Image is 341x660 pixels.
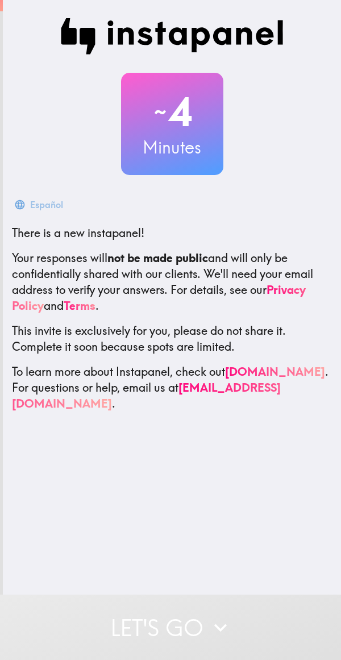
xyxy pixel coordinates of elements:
[61,18,284,55] img: Instapanel
[107,251,208,265] b: not be made public
[12,250,332,314] p: Your responses will and will only be confidentially shared with our clients. We'll need your emai...
[121,135,223,159] h3: Minutes
[64,298,95,313] a: Terms
[12,323,332,355] p: This invite is exclusively for you, please do not share it. Complete it soon because spots are li...
[121,89,223,135] h2: 4
[152,95,168,129] span: ~
[12,193,68,216] button: Español
[12,226,144,240] span: There is a new instapanel!
[225,364,325,379] a: [DOMAIN_NAME]
[12,364,332,412] p: To learn more about Instapanel, check out . For questions or help, email us at .
[12,283,306,313] a: Privacy Policy
[30,197,63,213] div: Español
[12,380,281,410] a: [EMAIL_ADDRESS][DOMAIN_NAME]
